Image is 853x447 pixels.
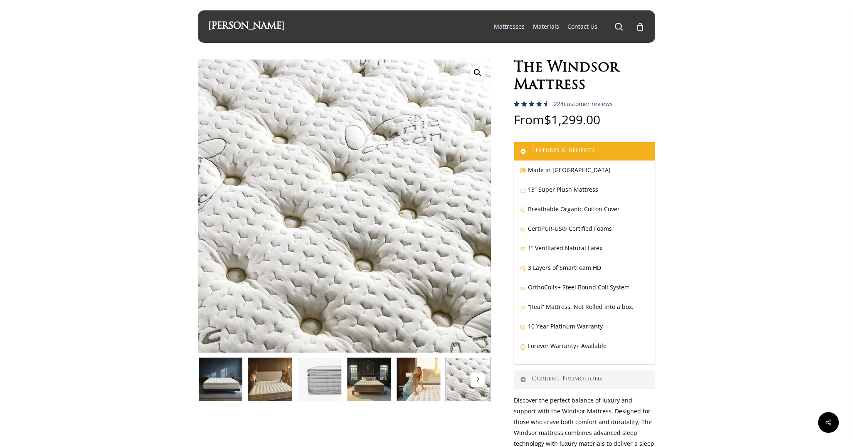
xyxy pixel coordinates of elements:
[554,100,564,108] span: 224
[297,357,342,402] img: Windsor-Side-Profile-HD-Closeup
[567,22,597,30] span: Contact Us
[520,223,649,243] p: CertiPUR-US® Certified Foams
[544,111,600,128] bdi: 1,299.00
[494,22,525,30] span: Mattresses
[533,22,559,31] a: Materials
[208,22,284,31] a: [PERSON_NAME]
[520,165,649,184] p: Made in [GEOGRAPHIC_DATA]
[520,262,649,282] p: 3 Layers of SmartFoam HD
[567,22,597,31] a: Contact Us
[533,22,559,30] span: Materials
[520,243,649,262] p: 1” Ventilated Natural Latex
[514,101,547,142] span: Rated out of 5 based on customer ratings
[247,357,293,402] img: Windsor-Condo-Shoot-Joane-and-eric feel the plush pillow top.
[520,301,649,321] p: “Real” Mattress, Not Rolled into a box.
[471,373,485,387] button: Next
[490,10,645,43] nav: Main Menu
[554,101,613,107] a: 224customer reviews
[470,65,485,80] a: View full-screen image gallery
[494,22,525,31] a: Mattresses
[198,357,243,402] img: Windsor In Studio
[520,341,649,360] p: Forever Warranty+ Available
[514,101,527,115] span: 223
[514,101,550,107] div: Rated 4.59 out of 5
[636,22,645,31] a: Cart
[520,282,649,301] p: OrthoCoils+ Steel Bound Coil System
[346,357,392,402] img: Windsor In NH Manor
[514,59,655,94] h1: The Windsor Mattress
[520,204,649,223] p: Breathable Organic Cotton Cover
[544,111,551,128] span: $
[520,321,649,341] p: 10 Year Platinum Warranty
[514,114,655,142] p: From
[514,142,655,161] a: Features & Benefits
[520,184,649,204] p: 13” Super Plush Mattress
[514,370,655,389] a: Current Promotions
[491,59,784,353] img: Windsor-Loft-Photoshoot-Amelia Feels the Plush Pillow top.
